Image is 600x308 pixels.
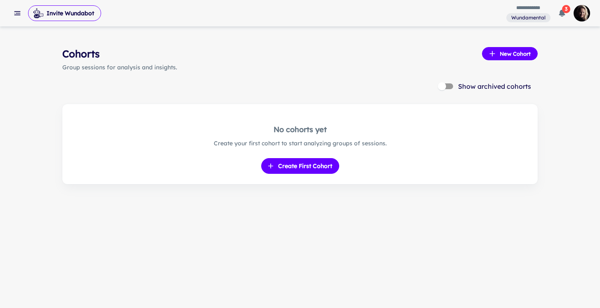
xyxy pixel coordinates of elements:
span: Show archived cohorts [458,81,531,91]
p: Group sessions for analysis and insights. [62,63,538,72]
p: Create your first cohort to start analyzing groups of sessions. [72,139,528,148]
h4: Cohorts [62,46,100,61]
span: Wundamental [508,14,549,21]
img: photoURL [574,5,590,21]
button: Create First Cohort [261,158,339,174]
span: 3 [562,5,570,13]
button: Invite Wundabot [28,5,101,21]
h6: No cohorts yet [72,124,528,135]
button: New Cohort [482,47,538,60]
button: 3 [554,5,570,21]
span: You are a member of this workspace. Contact your workspace owner for assistance. [506,12,550,23]
span: Invite Wundabot to record a meeting [28,5,101,21]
